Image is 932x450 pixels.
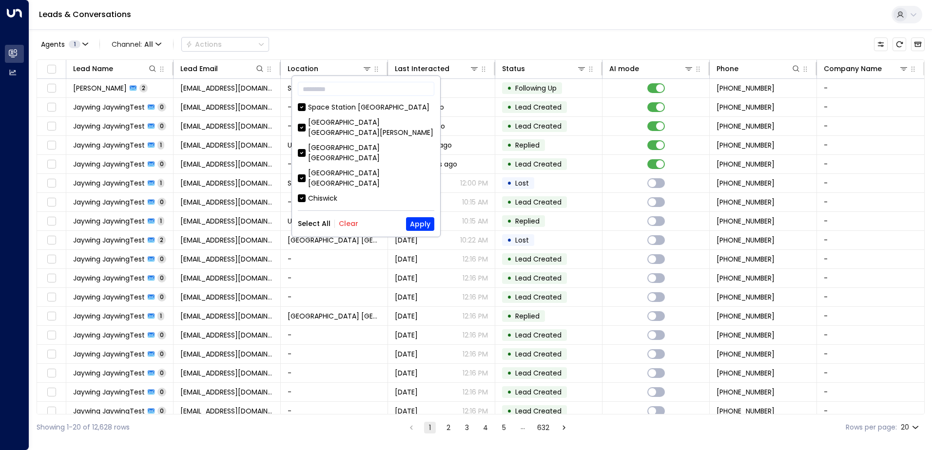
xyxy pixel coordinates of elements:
[717,102,775,112] span: +44222222222
[73,330,145,340] span: Jaywing JaywingTest
[180,63,265,75] div: Lead Email
[515,235,529,245] span: Lost
[45,234,58,246] span: Toggle select row
[180,311,273,321] span: jw@test.com
[517,422,528,433] div: …
[515,121,562,131] span: Lead Created
[157,350,166,358] span: 0
[180,273,273,283] span: jw@test.com
[817,307,924,325] td: -
[817,79,924,97] td: -
[463,349,488,359] p: 12:16 PM
[288,178,370,188] span: Space Station Brentford
[515,387,562,397] span: Lead Created
[515,368,562,378] span: Lead Created
[281,326,388,344] td: -
[157,141,164,149] span: 1
[717,330,775,340] span: +44222222222
[717,83,775,93] span: +447713038663
[717,406,775,416] span: +44222222222
[339,220,358,227] button: Clear
[45,63,58,75] span: Toggle select all
[817,250,924,268] td: -
[180,216,273,226] span: jw@test.com
[73,292,145,302] span: Jaywing JaywingTest
[817,288,924,306] td: -
[817,136,924,154] td: -
[73,197,145,207] span: Jaywing JaywingTest
[817,117,924,135] td: -
[502,63,586,75] div: Status
[717,63,801,75] div: Phone
[874,37,888,51] button: Customize
[281,193,388,211] td: -
[515,83,557,93] span: Following Up
[395,63,449,75] div: Last Interacted
[515,273,562,283] span: Lead Created
[824,63,882,75] div: Company Name
[108,37,165,51] span: Channel:
[502,63,525,75] div: Status
[717,254,775,264] span: +44222222222
[817,345,924,363] td: -
[73,159,145,169] span: Jaywing JaywingTest
[180,292,273,302] span: jw@test.com
[717,197,775,207] span: +44222222222
[717,140,775,150] span: +44222222222
[73,83,127,93] span: Abbey Collins
[395,406,418,416] span: Aug 23, 2025
[717,216,775,226] span: +44222222222
[462,216,488,226] p: 10:15 AM
[515,349,562,359] span: Lead Created
[515,178,529,188] span: Lost
[515,406,562,416] span: Lead Created
[395,368,418,378] span: Aug 23, 2025
[281,288,388,306] td: -
[463,311,488,321] p: 12:16 PM
[288,216,317,226] span: Uxbridge
[45,215,58,227] span: Toggle select row
[180,387,273,397] span: jw@test.com
[911,37,925,51] button: Archived Leads
[817,269,924,287] td: -
[460,178,488,188] p: 12:00 PM
[308,117,434,138] div: [GEOGRAPHIC_DATA] [GEOGRAPHIC_DATA][PERSON_NAME]
[507,213,512,229] div: •
[717,311,775,321] span: +44222222222
[157,388,166,396] span: 0
[73,235,145,245] span: Jaywing JaywingTest
[817,326,924,344] td: -
[45,405,58,417] span: Toggle select row
[181,37,269,52] div: Button group with a nested menu
[298,220,330,227] button: Select All
[281,98,388,116] td: -
[507,251,512,267] div: •
[157,198,166,206] span: 0
[395,330,418,340] span: Aug 23, 2025
[893,37,906,51] span: Refresh
[308,193,337,204] div: Chiswick
[73,387,145,397] span: Jaywing JaywingTest
[507,232,512,248] div: •
[507,175,512,191] div: •
[424,422,436,433] button: page 1
[157,407,166,415] span: 0
[288,311,381,321] span: Space Station Uxbridge
[717,159,775,169] span: +44222222222
[717,121,775,131] span: +44222222222
[281,117,388,135] td: -
[507,289,512,305] div: •
[288,140,317,150] span: Uxbridge
[157,122,166,130] span: 0
[507,308,512,324] div: •
[180,330,273,340] span: jw@test.com
[515,102,562,112] span: Lead Created
[717,63,738,75] div: Phone
[817,212,924,230] td: -
[281,250,388,268] td: -
[817,155,924,173] td: -
[73,121,145,131] span: Jaywing JaywingTest
[515,159,562,169] span: Lead Created
[817,383,924,401] td: -
[463,406,488,416] p: 12:16 PM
